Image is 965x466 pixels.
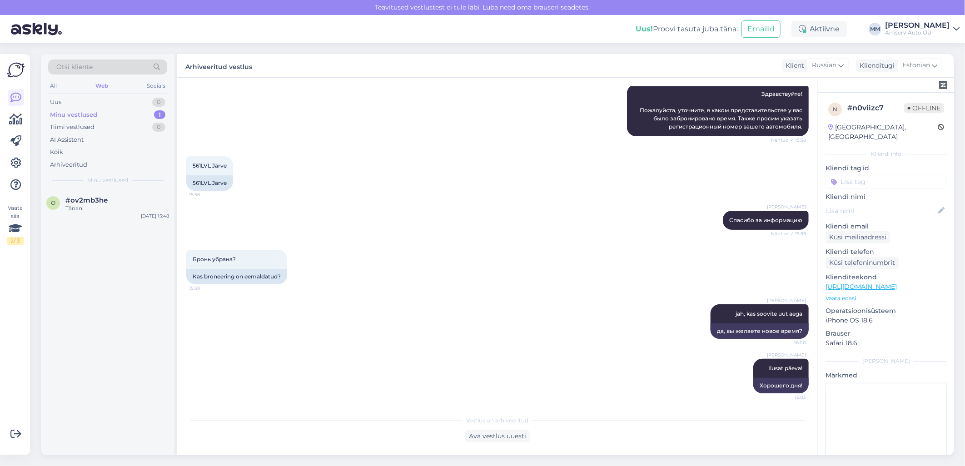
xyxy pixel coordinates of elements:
span: [PERSON_NAME] [767,352,806,358]
p: Vaata edasi ... [826,294,947,302]
span: Спасибо за информацию [729,217,802,223]
div: 0 [152,98,165,107]
div: Tänan! [65,204,169,213]
div: Ava vestlus uuesti [465,430,530,442]
a: [PERSON_NAME]Amserv Auto OÜ [885,22,960,36]
span: 16:00 [772,339,806,346]
b: Uus! [636,25,653,33]
div: [DATE] 15:48 [141,213,169,219]
div: Minu vestlused [50,110,97,119]
div: All [48,80,59,92]
span: o [51,199,55,206]
div: Kõik [50,148,63,157]
div: Küsi telefoninumbrit [826,257,899,269]
span: Estonian [902,60,930,70]
div: Uus [50,98,61,107]
a: [URL][DOMAIN_NAME] [826,283,897,291]
span: Бронь убрана? [193,256,236,263]
span: n [833,106,837,113]
label: Arhiveeritud vestlus [185,59,252,72]
input: Lisa tag [826,175,947,188]
span: #ov2mb3he [65,196,108,204]
p: iPhone OS 18.6 [826,316,947,325]
span: Otsi kliente [56,62,93,72]
span: 15:58 [189,191,223,198]
p: Kliendi tag'id [826,164,947,173]
span: 561LVL Järve [193,162,227,169]
p: Klienditeekond [826,273,947,282]
p: Brauser [826,329,947,338]
div: Tiimi vestlused [50,123,95,132]
div: Arhiveeritud [50,160,87,169]
div: Proovi tasuta juba täna: [636,24,738,35]
p: Safari 18.6 [826,338,947,348]
div: Küsi meiliaadressi [826,231,890,243]
div: Kas broneering on eemaldatud? [186,269,287,284]
span: Nähtud ✓ 15:58 [771,137,806,144]
span: Offline [904,103,944,113]
p: Kliendi nimi [826,192,947,202]
span: Vestlus on arhiveeritud [467,416,529,425]
img: Askly Logo [7,61,25,79]
div: 1 [154,110,165,119]
img: zendesk [939,81,947,89]
div: # n0viizc7 [847,103,904,114]
span: [PERSON_NAME] [767,203,806,210]
div: Web [94,80,110,92]
span: Здравствуйте! Пожалуйста, уточните, в каком представительстве у вас было забронировано время. Так... [640,90,804,130]
span: Russian [812,60,836,70]
div: [GEOGRAPHIC_DATA], [GEOGRAPHIC_DATA] [828,123,938,142]
div: 561LVL Järve [186,175,233,191]
span: Ilusat päeva! [768,365,802,372]
div: Хорошего дня! [753,378,809,393]
div: [PERSON_NAME] [885,22,950,29]
div: Socials [145,80,167,92]
span: jah, kas soovite uut aega [736,310,802,317]
div: да, вы желаете новое время? [711,323,809,339]
div: [PERSON_NAME] [826,357,947,365]
p: Märkmed [826,371,947,380]
span: 15:59 [189,285,223,292]
div: Amserv Auto OÜ [885,29,950,36]
div: MM [869,23,881,35]
button: Emailid [741,20,781,38]
div: 0 [152,123,165,132]
p: Operatsioonisüsteem [826,306,947,316]
div: Klienditugi [856,61,895,70]
div: Aktiivne [791,21,847,37]
div: Kliendi info [826,150,947,158]
span: Nähtud ✓ 15:59 [771,230,806,237]
span: 16:03 [772,394,806,401]
span: [PERSON_NAME] [767,297,806,304]
div: Klient [782,61,804,70]
div: 2 / 3 [7,237,24,245]
p: Kliendi telefon [826,247,947,257]
span: Minu vestlused [87,176,128,184]
input: Lisa nimi [826,206,936,216]
div: AI Assistent [50,135,84,144]
div: Vaata siia [7,204,24,245]
p: Kliendi email [826,222,947,231]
